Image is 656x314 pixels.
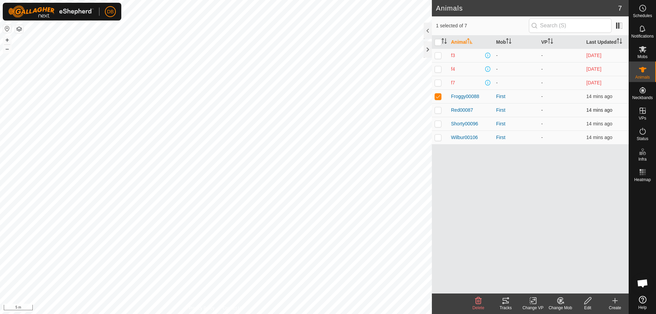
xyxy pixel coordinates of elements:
span: 1 selected of 7 [436,22,529,29]
app-display-virtual-paddock-transition: - [541,107,543,113]
div: - [496,79,536,86]
div: - [496,52,536,59]
span: Mobs [638,55,647,59]
div: First [496,134,536,141]
div: First [496,120,536,127]
span: Help [638,305,647,310]
a: Help [629,293,656,312]
div: Create [601,305,629,311]
span: 31 Aug 2025, 7:34 pm [586,107,612,113]
span: f7 [451,79,455,86]
span: Froggy00088 [451,93,479,100]
span: Animals [635,75,650,79]
app-display-virtual-paddock-transition: - [541,80,543,85]
span: 31 Aug 2025, 7:34 pm [586,94,612,99]
div: First [496,93,536,100]
app-display-virtual-paddock-transition: - [541,94,543,99]
span: 7 [618,3,622,13]
app-display-virtual-paddock-transition: - [541,135,543,140]
span: 31 Aug 2025, 7:34 pm [586,135,612,140]
a: Privacy Policy [189,305,215,311]
app-display-virtual-paddock-transition: - [541,66,543,72]
div: First [496,107,536,114]
span: 31 Aug 2025, 7:34 pm [586,121,612,126]
app-display-virtual-paddock-transition: - [541,121,543,126]
span: Heatmap [634,178,651,182]
p-sorticon: Activate to sort [467,39,473,45]
span: f3 [451,52,455,59]
th: VP [538,36,584,49]
a: Contact Us [223,305,243,311]
p-sorticon: Activate to sort [441,39,447,45]
button: Map Layers [15,25,23,33]
span: 23 Aug 2025, 5:14 pm [586,53,601,58]
p-sorticon: Activate to sort [506,39,511,45]
span: 8 Aug 2025, 4:34 pm [586,80,601,85]
span: VPs [639,116,646,120]
h2: Animals [436,4,618,12]
span: Infra [638,157,646,161]
div: Change VP [519,305,547,311]
span: f4 [451,66,455,73]
span: Wilbur00106 [451,134,478,141]
th: Last Updated [584,36,629,49]
a: Open chat [632,273,653,293]
app-display-virtual-paddock-transition: - [541,53,543,58]
div: - [496,66,536,73]
button: – [3,45,11,53]
p-sorticon: Activate to sort [617,39,622,45]
span: Shorty00096 [451,120,478,127]
div: Edit [574,305,601,311]
img: Gallagher Logo [8,5,94,18]
button: Reset Map [3,25,11,33]
span: 23 Aug 2025, 5:14 pm [586,66,601,72]
span: Notifications [631,34,654,38]
input: Search (S) [529,18,612,33]
span: Neckbands [632,96,653,100]
th: Mob [493,36,538,49]
span: Schedules [633,14,652,18]
span: Delete [473,305,484,310]
span: DB [107,8,113,15]
p-sorticon: Activate to sort [548,39,553,45]
span: Red00087 [451,107,473,114]
th: Animal [448,36,493,49]
div: Change Mob [547,305,574,311]
span: Status [637,137,648,141]
button: + [3,36,11,44]
div: Tracks [492,305,519,311]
